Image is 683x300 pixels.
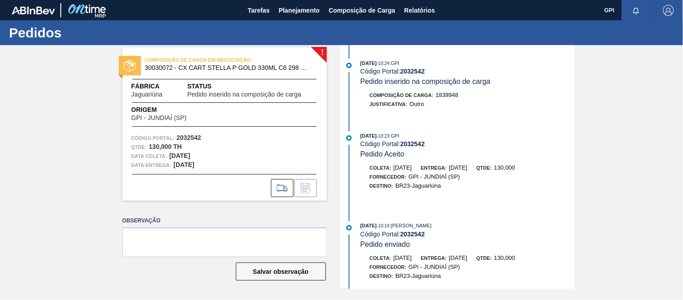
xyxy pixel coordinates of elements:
strong: 2032542 [400,68,425,75]
strong: [DATE] [174,161,194,168]
span: Código Portal: [131,134,175,143]
img: atual [346,63,352,68]
span: BR23-Jaguariúna [395,182,441,189]
div: Informar alteração no pedido [294,179,317,197]
span: - 10:23 [377,134,389,138]
span: : GPI [389,133,399,138]
div: Código Portal: [360,231,574,238]
span: Entrega: [421,165,447,171]
span: Destino: [370,273,394,279]
strong: 2032542 [400,231,425,238]
span: Data entrega: [131,161,172,170]
strong: [DATE] [169,152,190,159]
span: COMPOSIÇÃO DE CARGA EM NEGOCIAÇÃO [145,55,271,65]
strong: 130,000 TH [149,143,182,150]
span: [DATE] [360,60,376,66]
span: Pedido inserido na composição de carga [187,91,301,98]
span: [DATE] [394,254,412,261]
span: Pedido Aceito [360,150,404,158]
span: Relatórios [404,5,435,16]
span: Composição de Carga : [370,92,434,98]
span: Planejamento [279,5,320,16]
span: Origem [131,105,213,115]
img: atual [346,225,352,231]
span: Entrega: [421,255,447,261]
span: Tarefas [248,5,270,16]
span: GPI - JUNDIAÍ (SP) [408,173,460,180]
span: Fornecedor: [370,174,407,180]
strong: 2032542 [176,134,201,141]
div: Código Portal: [360,68,574,75]
span: [DATE] [449,164,467,171]
span: Fornecedor: [370,264,407,270]
img: Logout [663,5,674,16]
span: Pedido enviado [360,240,410,248]
span: Outro [409,101,424,107]
span: Qtde: [476,255,492,261]
div: Ir para Composição de Carga [271,179,294,197]
span: [DATE] [394,164,412,171]
span: Jaguariúna [131,91,163,98]
div: Código Portal: [360,140,574,148]
img: status [124,60,136,72]
span: GPI - JUNDIAÍ (SP) [408,263,460,270]
h1: Pedidos [9,28,169,38]
span: 30030072 - CX CART STELLA P GOLD 330ML C6 298 NIV23 [145,65,308,71]
img: TNhmsLtSVTkK8tSr43FrP2fwEKptu5GPRR3wAAAABJRU5ErkJggg== [12,6,55,14]
label: Observação [122,214,327,227]
strong: 2032542 [400,140,425,148]
span: GPI - JUNDIAÍ (SP) [131,115,187,121]
span: Justificativa: [370,102,407,107]
span: Qtde : [131,143,147,152]
span: Fábrica [131,82,188,91]
span: 130,000 [494,254,515,261]
button: Salvar observação [236,263,326,281]
span: BR23-Jaguariúna [395,272,441,279]
span: [DATE] [449,254,467,261]
span: - 10:14 [377,223,389,228]
span: Coleta: [370,165,391,171]
span: : [PERSON_NAME] [389,223,432,228]
span: Pedido inserido na composição de carga [360,78,490,85]
span: Status [187,82,317,91]
span: - 10:24 [377,61,389,66]
span: 130,000 [494,164,515,171]
span: [DATE] [360,223,376,228]
span: Qtde: [476,165,492,171]
img: atual [346,135,352,141]
span: Data coleta: [131,152,167,161]
span: Destino: [370,183,394,189]
span: Composição de Carga [329,5,395,16]
span: [DATE] [360,133,376,138]
button: Notificações [622,4,651,17]
span: 1839948 [435,92,458,98]
span: Coleta: [370,255,391,261]
span: : GPI [389,60,399,66]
